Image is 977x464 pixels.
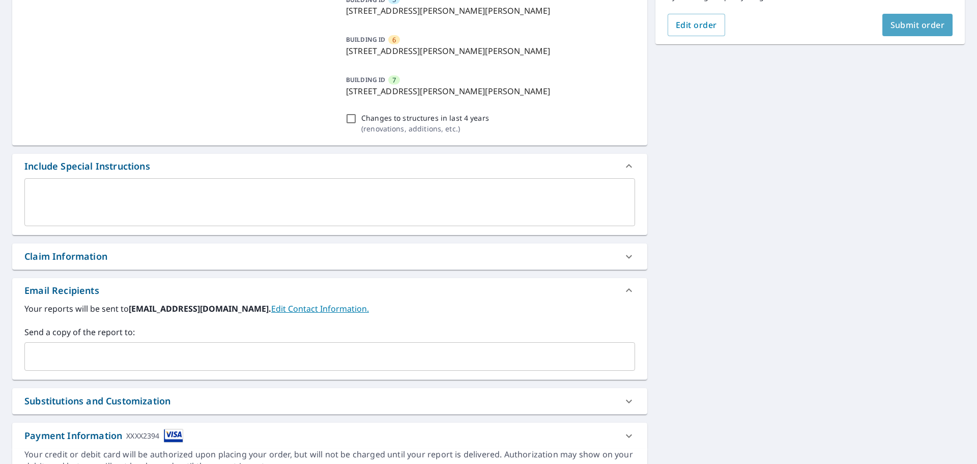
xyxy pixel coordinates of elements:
a: EditContactInfo [271,303,369,314]
p: [STREET_ADDRESS][PERSON_NAME][PERSON_NAME] [346,5,631,17]
p: BUILDING ID [346,75,385,84]
div: Claim Information [24,250,107,263]
div: Payment InformationXXXX2394cardImage [12,423,647,449]
p: [STREET_ADDRESS][PERSON_NAME][PERSON_NAME] [346,85,631,97]
span: 6 [392,35,396,45]
button: Edit order [668,14,725,36]
div: XXXX2394 [126,429,159,443]
div: Substitutions and Customization [24,394,170,408]
div: Email Recipients [12,278,647,303]
p: Changes to structures in last 4 years [361,113,489,123]
div: Include Special Instructions [12,154,647,178]
span: 7 [392,75,396,85]
p: ( renovations, additions, etc. ) [361,123,489,134]
div: Substitutions and Customization [12,388,647,414]
img: cardImage [164,429,183,443]
div: Email Recipients [24,284,99,297]
b: [EMAIL_ADDRESS][DOMAIN_NAME]. [129,303,271,314]
span: Submit order [890,19,945,31]
p: BUILDING ID [346,35,385,44]
label: Your reports will be sent to [24,303,635,315]
div: Payment Information [24,429,183,443]
div: Claim Information [12,243,647,269]
p: [STREET_ADDRESS][PERSON_NAME][PERSON_NAME] [346,45,631,57]
button: Submit order [882,14,953,36]
label: Send a copy of the report to: [24,326,635,338]
div: Include Special Instructions [24,159,150,173]
span: Edit order [676,19,717,31]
